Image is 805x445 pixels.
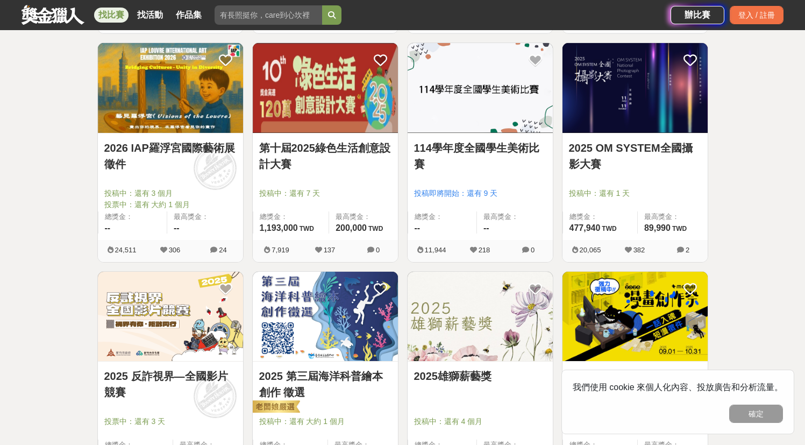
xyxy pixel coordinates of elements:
[94,8,129,23] a: 找比賽
[531,246,535,254] span: 0
[569,211,631,222] span: 總獎金：
[415,211,471,222] span: 總獎金：
[425,246,446,254] span: 11,944
[672,225,687,232] span: TWD
[259,188,391,199] span: 投稿中：還有 7 天
[115,246,137,254] span: 24,511
[104,199,237,210] span: 投票中：還有 大約 1 個月
[729,405,783,423] button: 確定
[260,211,323,222] span: 總獎金：
[483,223,489,232] span: --
[98,272,243,362] a: Cover Image
[104,188,237,199] span: 投稿中：還有 3 個月
[633,246,645,254] span: 382
[671,6,724,24] a: 辦比賽
[569,188,701,199] span: 投稿中：還有 1 天
[272,246,289,254] span: 7,919
[133,8,167,23] a: 找活動
[260,223,298,232] span: 1,193,000
[174,211,237,222] span: 最高獎金：
[580,246,601,254] span: 20,065
[259,140,391,172] a: 第十屆2025綠色生活創意設計大賽
[253,272,398,362] a: Cover Image
[414,188,546,199] span: 投稿即將開始：還有 9 天
[104,416,237,427] span: 投票中：還有 3 天
[98,43,243,133] img: Cover Image
[602,225,616,232] span: TWD
[336,223,367,232] span: 200,000
[644,211,701,222] span: 最高獎金：
[562,272,708,362] a: Cover Image
[415,223,421,232] span: --
[105,211,161,222] span: 總獎金：
[573,383,783,392] span: 我們使用 cookie 來個人化內容、投放廣告和分析流量。
[169,246,181,254] span: 306
[105,223,111,232] span: --
[562,43,708,133] img: Cover Image
[259,416,391,427] span: 投稿中：還有 大約 1 個月
[251,400,300,415] img: 老闆娘嚴選
[174,223,180,232] span: --
[408,272,553,362] a: Cover Image
[376,246,380,254] span: 0
[300,225,314,232] span: TWD
[104,140,237,172] a: 2026 IAP羅浮宮國際藝術展徵件
[253,43,398,133] img: Cover Image
[324,246,336,254] span: 137
[644,223,671,232] span: 89,990
[569,223,601,232] span: 477,940
[414,368,546,384] a: 2025雄獅薪藝獎
[253,272,398,362] img: Cover Image
[686,246,689,254] span: 2
[336,211,391,222] span: 最高獎金：
[414,140,546,172] a: 114學年度全國學生美術比賽
[479,246,490,254] span: 218
[569,140,701,172] a: 2025 OM SYSTEM全國攝影大賽
[172,8,206,23] a: 作品集
[104,368,237,400] a: 2025 反詐視界—全國影片競賽
[414,416,546,427] span: 投稿中：還有 4 個月
[368,225,383,232] span: TWD
[483,211,546,222] span: 最高獎金：
[408,272,553,362] img: Cover Image
[259,368,391,400] a: 2025 第三屆海洋科普繪本創作 徵選
[562,272,708,362] img: Cover Image
[98,272,243,362] img: Cover Image
[219,246,226,254] span: 24
[408,43,553,133] img: Cover Image
[730,6,783,24] div: 登入 / 註冊
[569,368,701,400] a: 2025 MOJOIN 漫畫創作祭「一話入魂」！
[215,5,322,25] input: 有長照挺你，care到心坎裡！青春出手，拍出照顧 影音徵件活動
